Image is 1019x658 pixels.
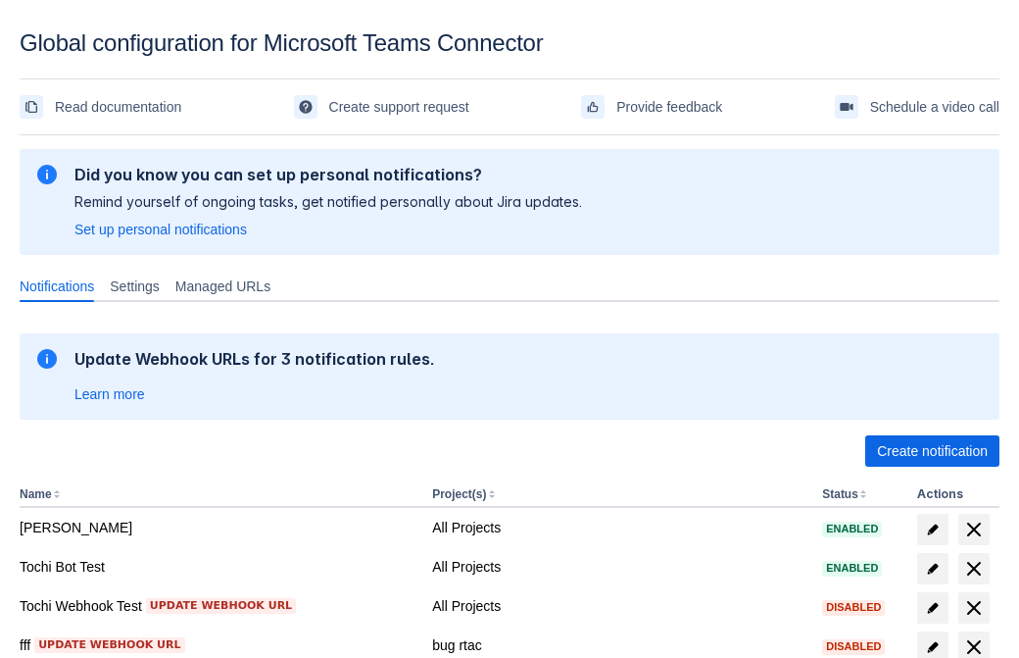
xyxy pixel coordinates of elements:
div: Tochi Bot Test [20,557,416,577]
span: Settings [110,277,160,296]
div: All Projects [432,596,806,616]
h2: Update Webhook URLs for 3 notification rules. [74,349,435,369]
p: Remind yourself of ongoing tasks, get notified personally about Jira updates. [74,192,582,212]
span: Schedule a video call [870,91,999,123]
span: Create support request [329,91,469,123]
span: delete [962,518,986,541]
span: edit [925,522,941,537]
span: Update webhook URL [38,637,180,653]
button: Create notification [865,435,999,467]
button: Project(s) [432,487,486,501]
a: Read documentation [20,91,181,123]
span: edit [925,561,941,577]
h2: Did you know you can set up personal notifications? [74,165,582,184]
button: Name [20,487,52,501]
th: Actions [909,482,999,508]
a: Learn more [74,384,145,404]
span: delete [962,557,986,581]
div: bug rtac [432,635,806,655]
span: documentation [24,99,39,115]
span: Notifications [20,277,94,296]
span: information [35,347,59,371]
span: feedback [585,99,601,115]
div: All Projects [432,557,806,577]
a: Schedule a video call [835,91,999,123]
span: edit [925,639,941,655]
span: Enabled [822,563,882,574]
a: Provide feedback [581,91,722,123]
span: Update webhook URL [150,598,292,614]
span: edit [925,600,941,616]
span: Disabled [822,602,885,613]
a: Create support request [294,91,469,123]
span: Read documentation [55,91,181,123]
div: fff [20,635,416,655]
button: Status [822,487,858,501]
span: Disabled [822,641,885,652]
span: videoCall [839,99,854,115]
div: [PERSON_NAME] [20,518,416,537]
span: delete [962,596,986,620]
span: Managed URLs [175,277,270,296]
span: Enabled [822,524,882,534]
div: Tochi Webhook Test [20,596,416,616]
span: information [35,163,59,186]
div: All Projects [432,518,806,537]
span: Provide feedback [616,91,722,123]
span: Create notification [877,435,988,467]
a: Set up personal notifications [74,220,247,239]
div: Global configuration for Microsoft Teams Connector [20,29,999,57]
span: support [298,99,314,115]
